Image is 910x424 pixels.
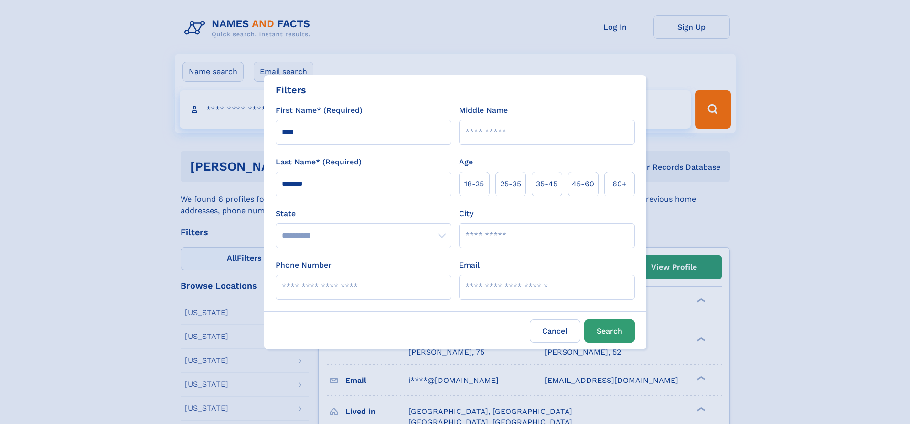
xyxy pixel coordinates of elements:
span: 35‑45 [536,178,557,190]
span: 18‑25 [464,178,484,190]
button: Search [584,319,635,343]
label: Phone Number [276,260,332,271]
label: First Name* (Required) [276,105,363,116]
label: Last Name* (Required) [276,156,362,168]
span: 60+ [612,178,627,190]
span: 25‑35 [500,178,521,190]
label: Email [459,260,480,271]
span: 45‑60 [572,178,594,190]
label: Cancel [530,319,580,343]
label: Age [459,156,473,168]
div: Filters [276,83,306,97]
label: State [276,208,451,219]
label: Middle Name [459,105,508,116]
label: City [459,208,473,219]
